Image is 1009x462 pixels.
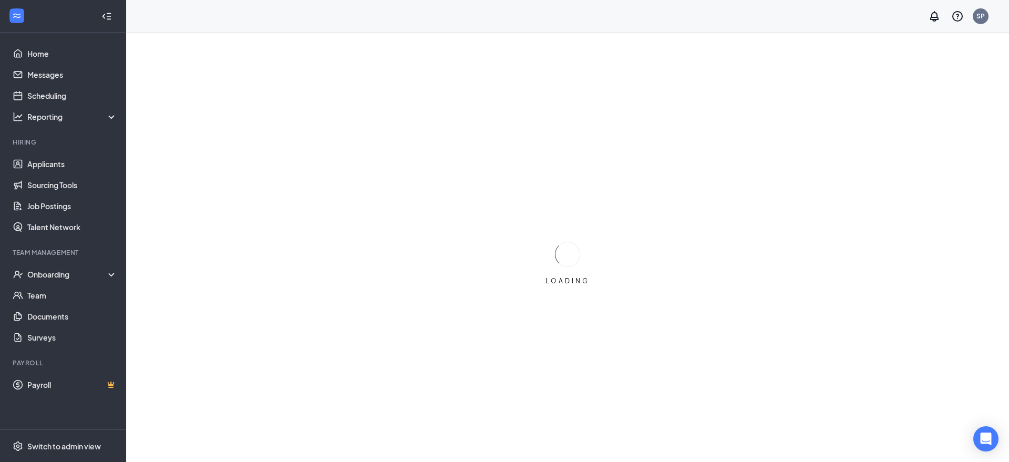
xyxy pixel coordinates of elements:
[27,174,117,196] a: Sourcing Tools
[27,306,117,327] a: Documents
[27,196,117,217] a: Job Postings
[27,441,101,451] div: Switch to admin view
[973,426,998,451] div: Open Intercom Messenger
[27,327,117,348] a: Surveys
[27,153,117,174] a: Applicants
[101,11,112,22] svg: Collapse
[928,10,941,23] svg: Notifications
[13,358,115,367] div: Payroll
[27,43,117,64] a: Home
[13,111,23,122] svg: Analysis
[12,11,22,21] svg: WorkstreamLogo
[976,12,985,20] div: SP
[27,85,117,106] a: Scheduling
[13,248,115,257] div: Team Management
[27,64,117,85] a: Messages
[27,374,117,395] a: PayrollCrown
[541,276,594,285] div: LOADING
[27,111,118,122] div: Reporting
[13,138,115,147] div: Hiring
[27,269,108,280] div: Onboarding
[13,269,23,280] svg: UserCheck
[951,10,964,23] svg: QuestionInfo
[13,441,23,451] svg: Settings
[27,285,117,306] a: Team
[27,217,117,238] a: Talent Network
